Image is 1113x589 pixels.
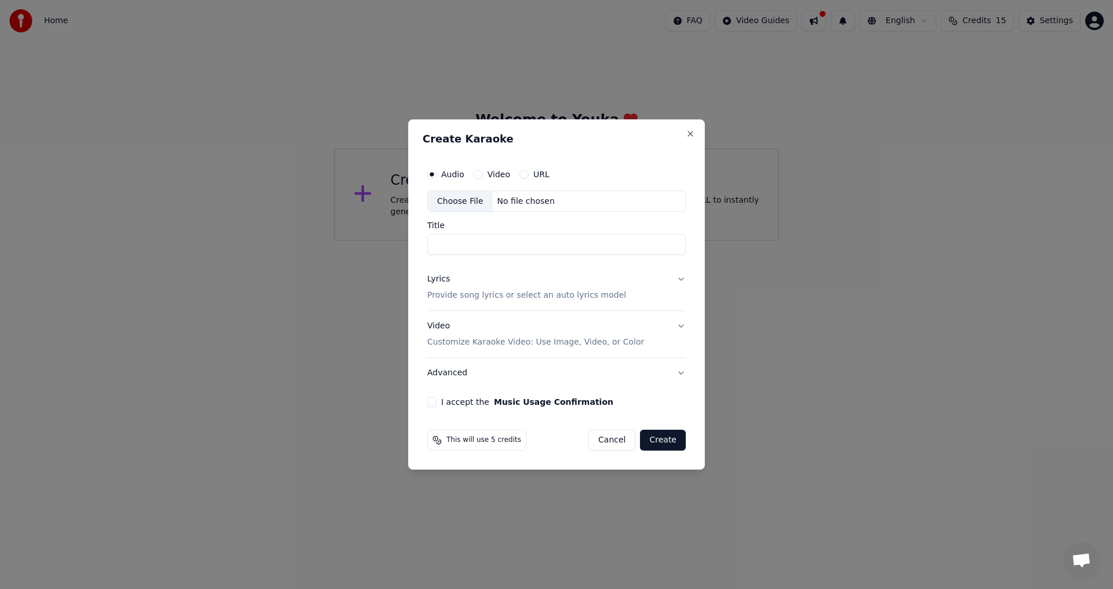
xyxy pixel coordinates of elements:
h2: Create Karaoke [423,134,690,144]
p: Provide song lyrics or select an auto lyrics model [427,290,626,302]
label: Video [488,170,510,178]
label: URL [533,170,550,178]
button: I accept the [494,398,613,406]
div: Choose File [428,191,493,212]
label: Title [427,222,686,230]
button: Create [640,430,686,451]
span: This will use 5 credits [446,436,521,445]
button: LyricsProvide song lyrics or select an auto lyrics model [427,265,686,311]
label: Audio [441,170,464,178]
p: Customize Karaoke Video: Use Image, Video, or Color [427,336,644,348]
button: VideoCustomize Karaoke Video: Use Image, Video, or Color [427,312,686,358]
div: Video [427,321,644,349]
div: Lyrics [427,274,450,286]
button: Advanced [427,358,686,388]
label: I accept the [441,398,613,406]
button: Cancel [588,430,635,451]
div: No file chosen [493,196,559,207]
